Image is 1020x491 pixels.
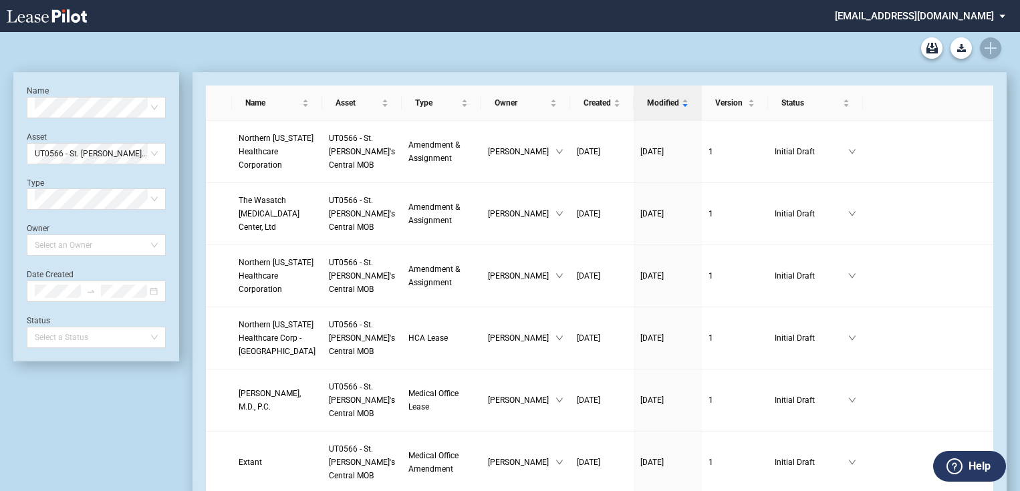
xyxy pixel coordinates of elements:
span: down [848,458,856,466]
a: UT0566 - St. [PERSON_NAME]'s Central MOB [329,194,395,234]
span: 1 [709,333,713,343]
span: 1 [709,271,713,281]
span: [DATE] [577,209,600,218]
a: Amendment & Assignment [408,200,475,227]
span: [DATE] [640,271,664,281]
span: [DATE] [640,395,664,405]
label: Type [27,178,44,188]
a: [DATE] [640,145,695,158]
span: Amendment & Assignment [408,265,460,287]
span: Northern Utah Healthcare Corporation [239,258,313,294]
a: Amendment & Assignment [408,263,475,289]
button: Download Blank Form [950,37,972,59]
th: Version [702,86,768,121]
th: Created [570,86,634,121]
span: Marla Weissler Dudak, M.D., P.C. [239,389,301,412]
a: [DATE] [640,331,695,345]
span: Type [415,96,459,110]
span: [DATE] [577,147,600,156]
span: [PERSON_NAME] [488,145,555,158]
span: Medical Office Lease [408,389,459,412]
a: 1 [709,145,761,158]
span: Amendment & Assignment [408,140,460,163]
th: Modified [634,86,702,121]
span: [DATE] [577,395,600,405]
span: The Wasatch Endoscopy Center, Ltd [239,196,299,232]
label: Date Created [27,270,74,279]
span: down [848,334,856,342]
button: Help [933,451,1006,482]
span: [PERSON_NAME] [488,207,555,220]
th: Owner [481,86,570,121]
span: Initial Draft [775,331,848,345]
span: Initial Draft [775,207,848,220]
span: UT0566 - St. Mark's Central MOB [329,320,395,356]
a: [PERSON_NAME], M.D., P.C. [239,387,315,414]
a: Medical Office Lease [408,387,475,414]
span: [PERSON_NAME] [488,393,555,407]
span: swap-right [86,287,96,296]
a: UT0566 - St. [PERSON_NAME]'s Central MOB [329,380,395,420]
span: Initial Draft [775,393,848,407]
span: UT0566 - St. Mark's Central MOB [329,382,395,418]
span: Version [715,96,745,110]
a: 1 [709,269,761,283]
span: Medical Office Amendment [408,451,459,474]
a: [DATE] [577,145,627,158]
span: UT0566 - St. Mark's Central MOB [329,258,395,294]
a: Northern [US_STATE] Healthcare Corp - [GEOGRAPHIC_DATA] [239,318,315,358]
span: Status [781,96,840,110]
span: UT0566 - St. Mark's Central MOB [329,134,395,170]
span: down [555,334,563,342]
span: Name [245,96,299,110]
span: HCA Lease [408,333,448,343]
a: [DATE] [577,393,627,407]
label: Name [27,86,49,96]
th: Type [402,86,482,121]
label: Owner [27,224,49,233]
span: Modified [647,96,679,110]
span: UT0566 - St. Mark's Central MOB [35,144,158,164]
a: 1 [709,456,761,469]
th: Name [232,86,322,121]
span: [PERSON_NAME] [488,269,555,283]
a: Amendment & Assignment [408,138,475,165]
th: Asset [322,86,402,121]
span: Northern Utah Healthcare Corporation [239,134,313,170]
span: [DATE] [577,333,600,343]
th: Status [768,86,863,121]
span: down [555,210,563,218]
span: down [848,210,856,218]
a: 1 [709,207,761,220]
a: [DATE] [640,269,695,283]
a: Northern [US_STATE] Healthcare Corporation [239,132,315,172]
span: [DATE] [640,209,664,218]
a: [DATE] [640,393,695,407]
span: UT0566 - St. Mark's Central MOB [329,444,395,480]
span: [DATE] [640,333,664,343]
span: [PERSON_NAME] [488,456,555,469]
a: Northern [US_STATE] Healthcare Corporation [239,256,315,296]
a: Medical Office Amendment [408,449,475,476]
label: Status [27,316,50,325]
span: 1 [709,458,713,467]
span: 1 [709,209,713,218]
span: [DATE] [640,147,664,156]
span: down [555,148,563,156]
span: Asset [336,96,379,110]
a: 1 [709,331,761,345]
a: The Wasatch [MEDICAL_DATA] Center, Ltd [239,194,315,234]
span: Initial Draft [775,269,848,283]
span: Initial Draft [775,456,848,469]
span: down [848,148,856,156]
a: [DATE] [640,207,695,220]
span: 1 [709,395,713,405]
label: Asset [27,132,47,142]
span: Extant [239,458,262,467]
a: HCA Lease [408,331,475,345]
a: [DATE] [577,331,627,345]
span: Owner [495,96,547,110]
span: Amendment & Assignment [408,202,460,225]
span: down [555,396,563,404]
span: 1 [709,147,713,156]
